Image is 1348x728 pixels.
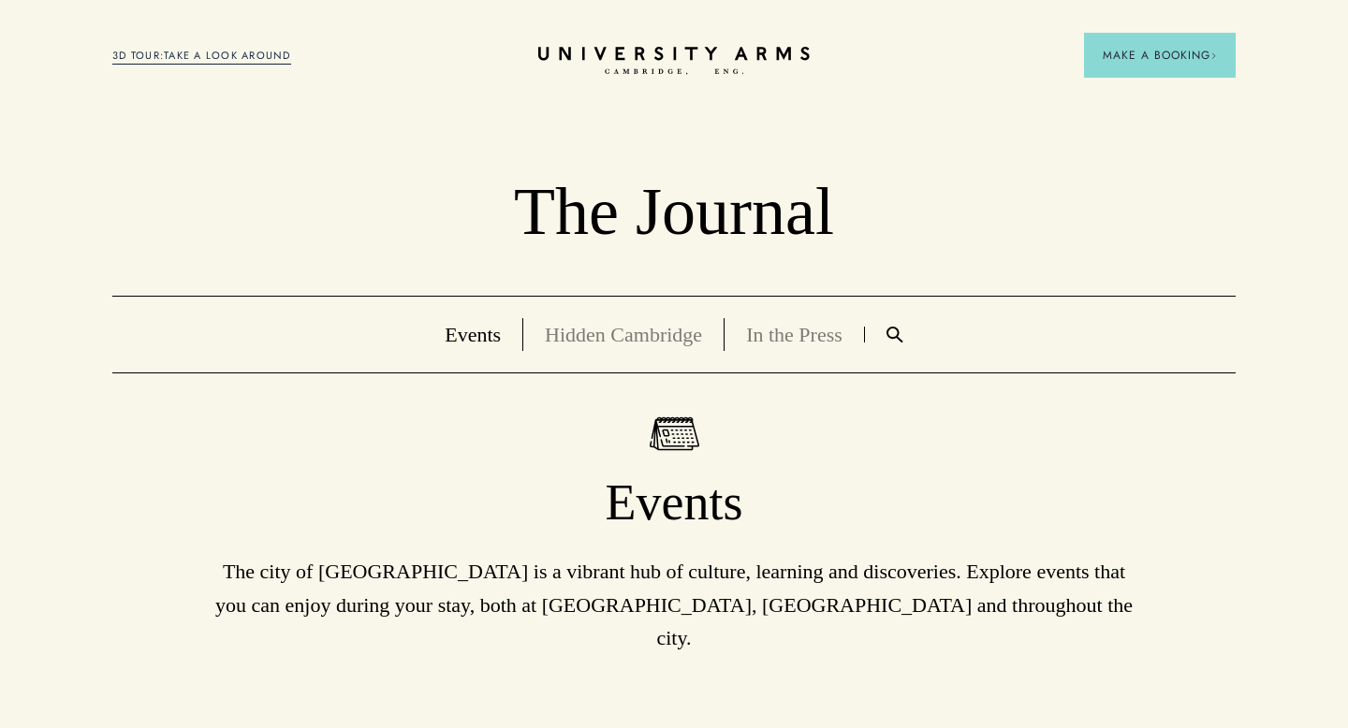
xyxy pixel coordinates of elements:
[1084,33,1236,78] button: Make a BookingArrow icon
[746,323,842,346] a: In the Press
[1103,47,1217,64] span: Make a Booking
[650,416,699,451] img: Events
[112,473,1236,534] h1: Events
[445,323,501,346] a: Events
[545,323,702,346] a: Hidden Cambridge
[865,327,925,342] a: Search
[538,47,810,76] a: Home
[1210,52,1217,59] img: Arrow icon
[112,172,1236,253] p: The Journal
[112,48,291,65] a: 3D TOUR:TAKE A LOOK AROUND
[206,555,1142,654] p: The city of [GEOGRAPHIC_DATA] is a vibrant hub of culture, learning and discoveries. Explore even...
[886,327,903,342] img: Search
